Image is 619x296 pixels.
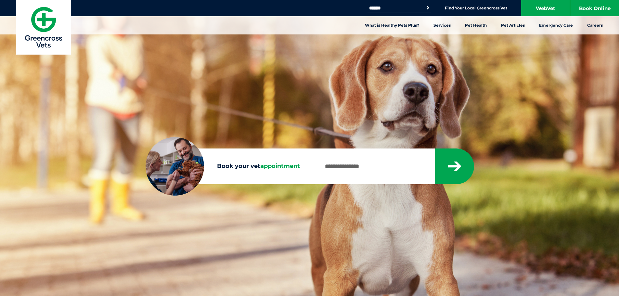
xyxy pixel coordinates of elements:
[260,162,300,170] span: appointment
[532,16,580,34] a: Emergency Care
[425,5,431,11] button: Search
[358,16,426,34] a: What is Healthy Pets Plus?
[445,6,507,11] a: Find Your Local Greencross Vet
[426,16,458,34] a: Services
[146,161,313,171] label: Book your vet
[580,16,610,34] a: Careers
[458,16,494,34] a: Pet Health
[494,16,532,34] a: Pet Articles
